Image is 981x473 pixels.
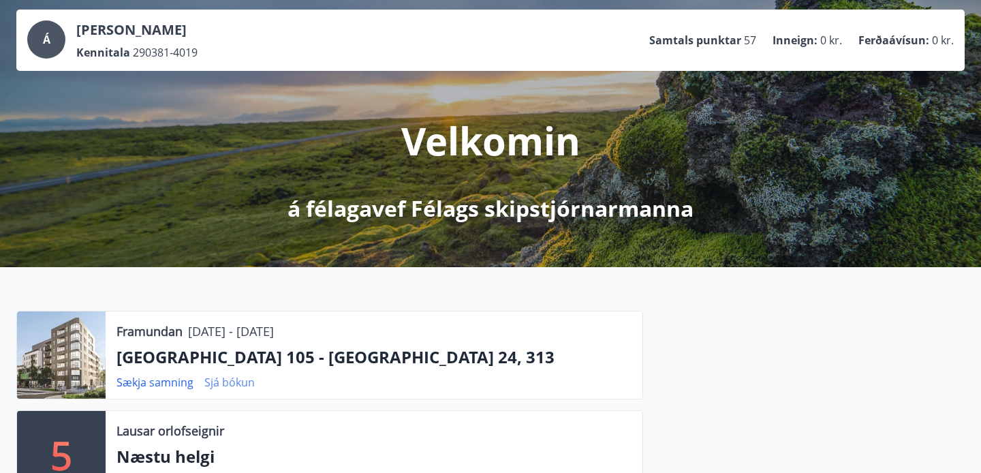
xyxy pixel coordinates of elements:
span: 0 kr. [820,33,842,48]
p: Kennitala [76,45,130,60]
p: Velkomin [401,115,580,166]
span: 0 kr. [932,33,954,48]
p: Næstu helgi [116,445,632,468]
span: 290381-4019 [133,45,198,60]
p: Inneign : [773,33,817,48]
p: Framundan [116,322,183,340]
p: [PERSON_NAME] [76,20,198,40]
p: Samtals punktar [649,33,741,48]
a: Sjá bókun [204,375,255,390]
p: [GEOGRAPHIC_DATA] 105 - [GEOGRAPHIC_DATA] 24, 313 [116,346,632,369]
span: Á [43,32,50,47]
p: Ferðaávísun : [858,33,929,48]
span: 57 [744,33,756,48]
p: [DATE] - [DATE] [188,322,274,340]
a: Sækja samning [116,375,193,390]
p: á félagavef Félags skipstjórnarmanna [287,194,694,224]
p: Lausar orlofseignir [116,422,224,440]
